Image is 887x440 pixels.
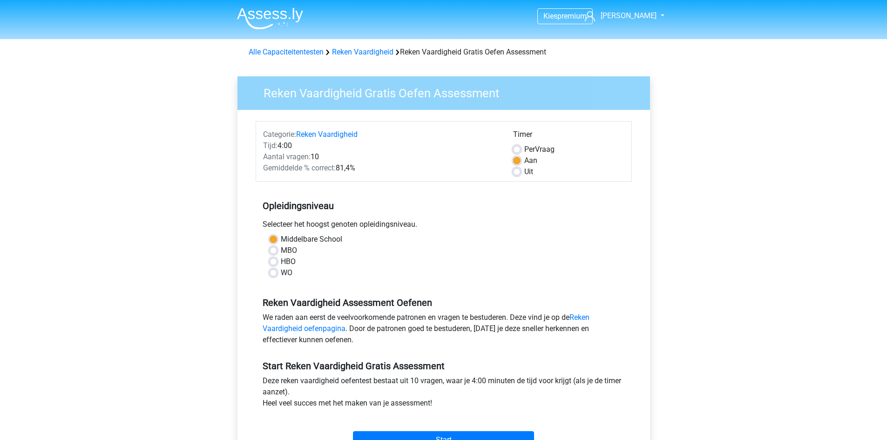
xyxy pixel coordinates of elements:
[256,162,506,174] div: 81,4%
[245,47,643,58] div: Reken Vaardigheid Gratis Oefen Assessment
[557,12,587,20] span: premium
[524,166,533,177] label: Uit
[601,11,657,20] span: [PERSON_NAME]
[263,360,625,372] h5: Start Reken Vaardigheid Gratis Assessment
[256,219,632,234] div: Selecteer het hoogst genoten opleidingsniveau.
[524,144,555,155] label: Vraag
[263,152,311,161] span: Aantal vragen:
[263,141,278,150] span: Tijd:
[263,297,625,308] h5: Reken Vaardigheid Assessment Oefenen
[332,47,393,56] a: Reken Vaardigheid
[281,245,297,256] label: MBO
[263,130,296,139] span: Categorie:
[237,7,303,29] img: Assessly
[256,140,506,151] div: 4:00
[249,47,324,56] a: Alle Capaciteitentesten
[524,155,537,166] label: Aan
[263,196,625,215] h5: Opleidingsniveau
[524,145,535,154] span: Per
[296,130,358,139] a: Reken Vaardigheid
[281,267,292,278] label: WO
[256,375,632,413] div: Deze reken vaardigheid oefentest bestaat uit 10 vragen, waar je 4:00 minuten de tijd voor krijgt ...
[538,10,592,22] a: Kiespremium
[256,312,632,349] div: We raden aan eerst de veelvoorkomende patronen en vragen te bestuderen. Deze vind je op de . Door...
[581,10,657,21] a: [PERSON_NAME]
[281,234,342,245] label: Middelbare School
[263,163,336,172] span: Gemiddelde % correct:
[513,129,624,144] div: Timer
[281,256,296,267] label: HBO
[252,82,643,101] h3: Reken Vaardigheid Gratis Oefen Assessment
[543,12,557,20] span: Kies
[256,151,506,162] div: 10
